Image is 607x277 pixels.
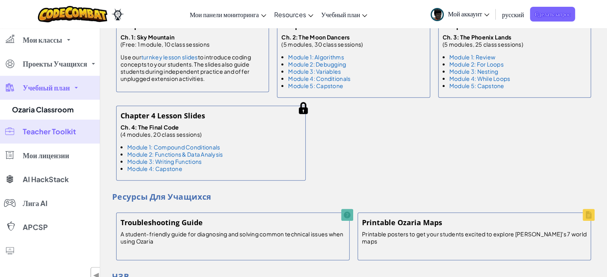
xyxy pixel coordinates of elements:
[127,151,223,158] a: Module 2: Functions & Data Analysis
[443,33,511,41] strong: Ch. 3: The Phoenix Lands
[449,61,504,68] a: Module 2: For Loops
[23,128,76,135] span: Teacher Toolkit
[121,124,223,138] p: (4 modules, 20 class sessions)
[38,6,108,22] img: CodeCombat logo
[288,68,341,75] a: Module 3: Variables
[449,53,495,61] a: Module 1: Review
[121,110,205,122] h5: Chapter 4 Lesson Slides
[317,4,372,25] a: Учебный план
[112,208,354,264] a: Troubleshooting Guide A student-friendly guide for diagnosing and solving common technical issues...
[23,84,70,91] span: Учебный план
[288,75,350,82] a: Module 4: Conditionals
[112,191,595,202] h4: Ресурсы для Учащихся
[121,230,345,245] p: A student-friendly guide for diagnosing and solving common technical issues when using Ozaria
[121,33,265,48] p: (Free: 1 module, 10 class sessions
[321,10,360,19] span: Учебный план
[362,230,587,245] p: Printable posters to get your students excited to explore [PERSON_NAME]'s 7 world maps
[427,2,493,27] a: Мой аккаунт
[23,176,69,183] span: AI HackStack
[186,4,270,25] a: Мои панели мониторинга
[434,12,595,102] a: Chapter 3 Lesson Slides Ch. 3: The Phoenix Lands(5 modules, 25 class sessions) Module 1: Review M...
[23,200,47,207] span: Лига AI
[127,158,202,165] a: Module 3: Writing Functions
[270,4,317,25] a: Resources
[288,82,343,89] a: Module 5: Capstone
[354,208,595,264] a: Printable Ozaria Maps Printable posters to get your students excited to explore [PERSON_NAME]'s 7...
[498,4,528,25] a: русский
[530,7,575,22] a: Сделать запрос
[121,217,203,228] h5: Troubleshooting Guide
[127,143,220,151] a: Module 1: Compound Conditionals
[23,152,69,159] span: Мои лицензии
[23,60,87,67] span: Проекты Учащихся
[288,53,344,61] a: Module 1: Algorithms
[443,33,523,48] p: (5 modules, 25 class sessions)
[111,8,124,20] img: Ozaria
[502,10,524,19] span: русский
[112,102,376,185] a: Chapter 4 Lesson Slides Ch. 4: The Final Code(4 modules, 20 class sessions) Module 1: Compound Co...
[281,33,363,48] p: (5 modules, 30 class sessions)
[449,82,504,89] a: Module 5: Capstone
[273,12,434,102] a: Chapter 2 Lesson Slides Ch. 2: The Moon Dancers(5 modules, 30 class sessions) Module 1: Algorithm...
[121,33,174,41] strong: Ch. 1: Sky Mountain
[449,75,510,82] a: Module 4: While Loops
[127,165,182,172] a: Module 4: Capstone
[449,68,498,75] a: Module 3: Nesting
[190,10,259,19] span: Мои панели мониторинга
[431,8,444,21] img: avatar
[288,61,346,68] a: Module 2: Debugging
[121,124,179,131] strong: Ch. 4: The Final Code
[112,12,273,96] a: Chapter 1 Lesson Slides Ch. 1: Sky Mountain(Free: 1 module, 10 class sessions Use ourturnkey less...
[448,10,489,18] span: Мой аккаунт
[121,53,265,82] p: Use our to introduce coding concepts to your students. The slides also guide students during inde...
[141,53,198,61] a: turnkey lesson slides
[281,33,350,41] strong: Ch. 2: The Moon Dancers
[362,217,442,228] h5: Printable Ozaria Maps
[23,36,62,43] span: Мои классы
[274,10,306,19] span: Resources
